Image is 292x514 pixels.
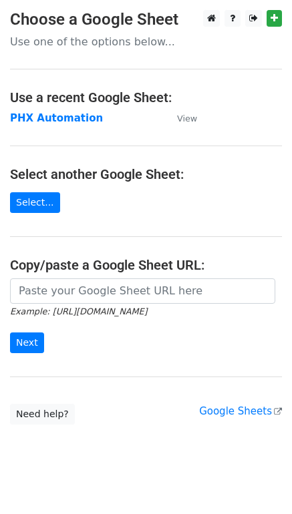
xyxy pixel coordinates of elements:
input: Paste your Google Sheet URL here [10,278,275,304]
small: View [177,113,197,123]
h4: Use a recent Google Sheet: [10,89,282,105]
a: Select... [10,192,60,213]
h3: Choose a Google Sheet [10,10,282,29]
input: Next [10,332,44,353]
h4: Copy/paste a Google Sheet URL: [10,257,282,273]
small: Example: [URL][DOMAIN_NAME] [10,306,147,316]
p: Use one of the options below... [10,35,282,49]
a: Google Sheets [199,405,282,417]
a: PHX Automation [10,112,103,124]
a: Need help? [10,404,75,425]
h4: Select another Google Sheet: [10,166,282,182]
a: View [164,112,197,124]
